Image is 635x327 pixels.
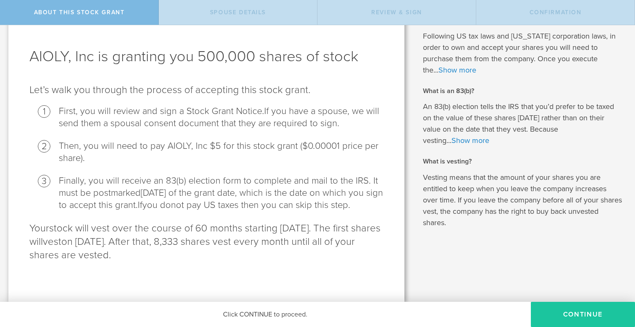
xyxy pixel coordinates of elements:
p: stock will vest over the course of 60 months starting [DATE]. The first shares will on [DATE]. Af... [29,222,383,262]
span: [DATE] of the grant date, which is the date on which you sign to accept this grant. [59,187,383,210]
p: Following US tax laws and [US_STATE] corporation laws, in order to own and accept your shares you... [423,31,622,76]
h2: What is an 83(b)? [423,86,622,96]
span: About this stock grant [34,9,125,16]
h1: AIOLY, Inc is granting you 500,000 shares of stock [29,47,383,67]
li: Finally, you will receive an 83(b) election form to complete and mail to the IRS . It must be pos... [59,175,383,211]
p: An 83(b) election tells the IRS that you’d prefer to be taxed on the value of these shares [DATE]... [423,101,622,146]
span: Confirmation [530,9,582,16]
button: CONTINUE [531,302,635,327]
a: Show more [451,136,489,145]
span: Your [29,222,49,234]
li: First, you will review and sign a Stock Grant Notice. [59,105,383,130]
span: you do [142,200,171,210]
p: Vesting means that the amount of your shares you are entitled to keep when you leave the company ... [423,172,622,228]
h2: What is vesting? [423,157,622,166]
li: Then, you will need to pay AIOLY, Inc $5 for this stock grant ($0.00001 price per share). [59,140,383,164]
span: Review & Sign [371,9,422,16]
span: Spouse Details [210,9,266,16]
span: vest [43,236,61,248]
p: Let’s walk you through the process of accepting this stock grant . [29,83,383,97]
a: Show more [438,65,476,75]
